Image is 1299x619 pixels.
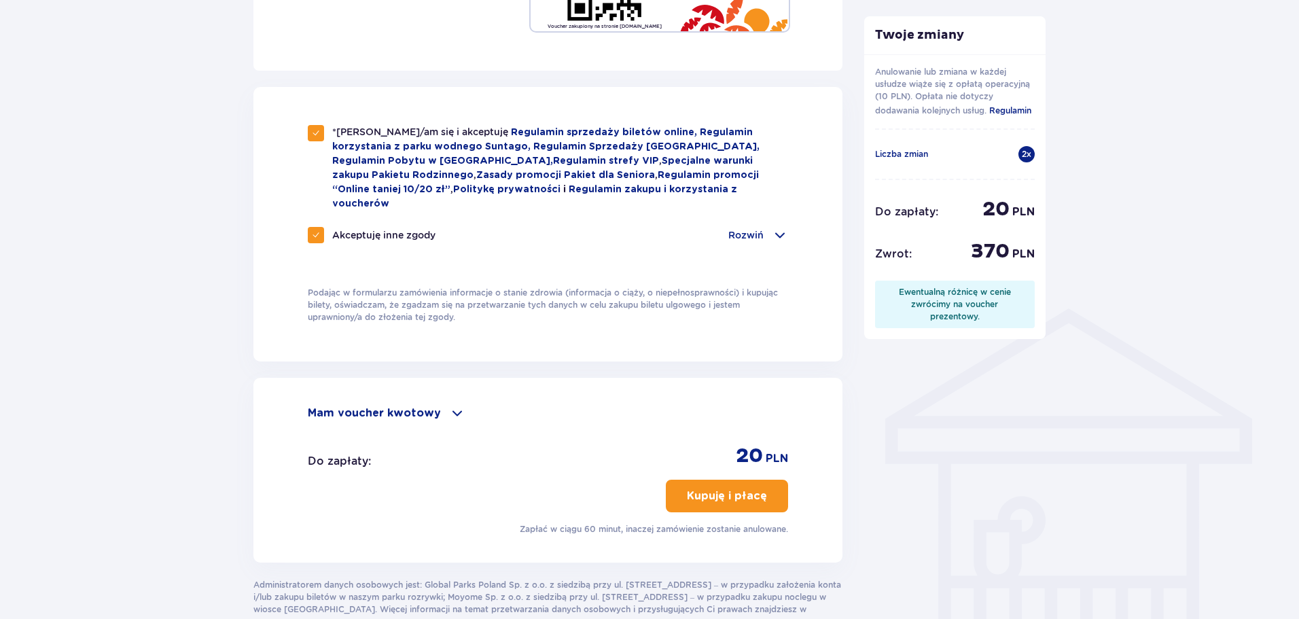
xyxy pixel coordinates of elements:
[476,171,655,180] a: Zasady promocji Pakiet dla Seniora
[553,156,659,166] a: Regulamin strefy VIP
[875,205,938,219] p: Do zapłaty :
[511,128,700,137] a: Regulamin sprzedaży biletów online,
[666,480,788,512] button: Kupuję i płacę
[1012,205,1035,219] span: PLN
[971,238,1010,264] span: 370
[533,142,760,152] a: Regulamin Sprzedaży [GEOGRAPHIC_DATA],
[989,103,1031,118] a: Regulamin
[520,523,788,535] p: Zapłać w ciągu 60 minut, inaczej zamówienie zostanie anulowane.
[875,66,1035,118] p: Anulowanie lub zmiana w każdej usłudze wiąże się z opłatą operacyjną (10 PLN). Opłata nie dotyczy...
[308,406,441,421] p: Mam voucher kwotowy
[875,247,912,262] p: Zwrot :
[864,27,1046,43] p: Twoje zmiany
[736,443,763,469] span: 20
[687,489,767,503] p: Kupuję i płacę
[728,228,764,242] p: Rozwiń
[982,196,1010,222] span: 20
[332,126,511,137] span: *[PERSON_NAME]/am się i akceptuję
[332,228,435,242] p: Akceptuję inne zgody
[1018,146,1035,162] div: 2 x
[548,23,662,30] p: Voucher zakupiony na stronie [DOMAIN_NAME]
[875,148,928,160] p: Liczba zmian
[332,125,788,211] p: , , , ,
[453,185,560,194] a: Politykę prywatności
[308,454,371,469] p: Do zapłaty :
[886,286,1025,323] div: Ewentualną różnicę w cenie zwrócimy na voucher prezentowy.
[563,185,569,194] span: i
[766,451,788,466] span: PLN
[989,105,1031,116] span: Regulamin
[308,287,788,323] p: Podając w formularzu zamówienia informacje o stanie zdrowia (informacja o ciąży, o niepełnosprawn...
[332,156,553,166] a: Regulamin Pobytu w [GEOGRAPHIC_DATA],
[1012,247,1035,262] span: PLN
